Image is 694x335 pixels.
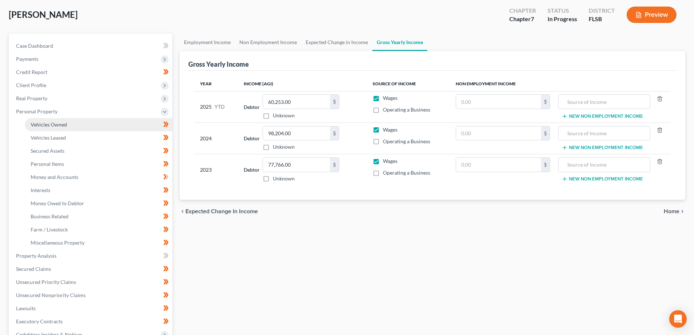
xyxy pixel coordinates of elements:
[25,210,172,223] a: Business Related
[31,121,67,128] span: Vehicles Owned
[456,126,541,140] input: 0.00
[383,170,430,176] span: Operating a Business
[244,135,260,142] label: Debtor
[235,34,301,51] a: Non Employment Income
[383,95,397,101] span: Wages
[562,126,646,140] input: Source of Income
[562,113,643,119] button: New Non Employment Income
[562,145,643,151] button: New Non Employment Income
[244,166,260,174] label: Debtor
[25,144,172,157] a: Secured Assets
[541,95,550,109] div: $
[16,56,38,62] span: Payments
[200,157,232,182] div: 2023
[531,15,534,22] span: 7
[188,60,249,69] div: Gross Yearly Income
[669,310,687,328] div: Open Intercom Messenger
[10,289,172,302] a: Unsecured Nonpriority Claims
[541,158,550,172] div: $
[383,126,397,133] span: Wages
[31,213,68,219] span: Business Related
[180,209,258,214] button: chevron_left Expected Change in Income
[31,226,68,233] span: Farm / Livestock
[31,187,50,193] span: Interests
[16,266,51,272] span: Secured Claims
[263,158,330,172] input: 0.00
[330,158,339,172] div: $
[16,253,56,259] span: Property Analysis
[16,279,76,285] span: Unsecured Priority Claims
[25,197,172,210] a: Money Owed to Debtor
[589,15,615,23] div: FLSB
[25,223,172,236] a: Farm / Livestock
[31,148,64,154] span: Secured Assets
[185,209,258,214] span: Expected Change in Income
[273,143,295,151] label: Unknown
[383,138,430,144] span: Operating a Business
[10,262,172,276] a: Secured Claims
[10,66,172,79] a: Credit Report
[16,318,63,324] span: Executory Contracts
[10,315,172,328] a: Executory Contracts
[10,302,172,315] a: Lawsuits
[541,126,550,140] div: $
[10,249,172,262] a: Property Analysis
[548,7,577,15] div: Status
[589,7,615,15] div: District
[238,77,366,91] th: Income (AGI)
[25,171,172,184] a: Money and Accounts
[31,174,78,180] span: Money and Accounts
[548,15,577,23] div: In Progress
[456,158,541,172] input: 0.00
[244,103,260,111] label: Debtor
[25,184,172,197] a: Interests
[562,176,643,182] button: New Non Employment Income
[200,94,232,119] div: 2025
[273,175,295,182] label: Unknown
[31,161,64,167] span: Personal Items
[16,69,47,75] span: Credit Report
[456,95,541,109] input: 0.00
[627,7,677,23] button: Preview
[330,95,339,109] div: $
[25,157,172,171] a: Personal Items
[679,209,685,214] i: chevron_right
[9,9,78,20] span: [PERSON_NAME]
[16,95,47,101] span: Real Property
[215,103,225,110] span: YTD
[372,34,427,51] a: Gross Yearly Income
[273,112,295,119] label: Unknown
[25,118,172,131] a: Vehicles Owned
[10,276,172,289] a: Unsecured Priority Claims
[562,95,646,109] input: Source of Income
[16,108,58,114] span: Personal Property
[16,305,36,311] span: Lawsuits
[31,200,84,206] span: Money Owed to Debtor
[509,15,536,23] div: Chapter
[263,95,330,109] input: 0.00
[31,135,66,141] span: Vehicles Leased
[562,158,646,172] input: Source of Income
[200,126,232,151] div: 2024
[263,126,330,140] input: 0.00
[10,39,172,52] a: Case Dashboard
[194,77,238,91] th: Year
[383,106,430,113] span: Operating a Business
[180,34,235,51] a: Employment Income
[330,126,339,140] div: $
[450,77,671,91] th: Non Employment Income
[383,158,397,164] span: Wages
[664,209,679,214] span: Home
[367,77,450,91] th: Source of Income
[31,239,85,246] span: Miscellaneous Property
[16,82,46,88] span: Client Profile
[664,209,685,214] button: Home chevron_right
[509,7,536,15] div: Chapter
[25,236,172,249] a: Miscellaneous Property
[16,43,53,49] span: Case Dashboard
[25,131,172,144] a: Vehicles Leased
[301,34,372,51] a: Expected Change in Income
[16,292,86,298] span: Unsecured Nonpriority Claims
[180,209,185,214] i: chevron_left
